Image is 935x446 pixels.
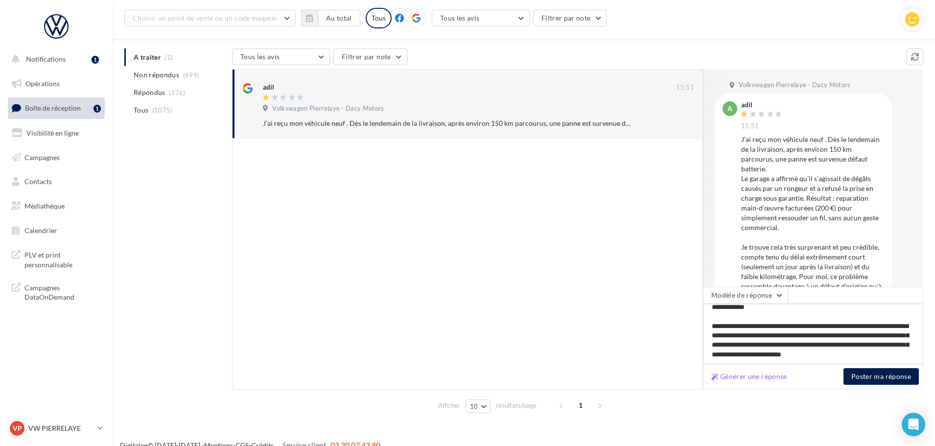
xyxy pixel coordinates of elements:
span: (376) [169,89,186,96]
span: Afficher [438,401,460,410]
button: Poster ma réponse [843,368,919,385]
span: Choisir un point de vente ou un code magasin [133,14,278,22]
button: Filtrer par note [333,48,407,65]
a: PLV et print personnalisable [6,244,107,273]
a: Calendrier [6,220,107,241]
span: 15:51 [741,122,759,131]
a: Opérations [6,73,107,94]
span: Volkswagen Pierrelaye - Dacy Motors [272,104,384,113]
button: Choisir un point de vente ou un code magasin [124,10,296,26]
span: 15:51 [676,83,694,92]
span: Calendrier [24,226,57,235]
span: Répondus [134,88,165,97]
div: Tous [366,8,392,28]
span: Opérations [25,79,60,88]
span: (699) [183,71,200,79]
a: Boîte de réception1 [6,97,107,118]
span: Visibilité en ligne [26,129,79,137]
button: Filtrer par note [533,10,607,26]
span: 1 [573,398,588,413]
span: Non répondus [134,70,179,80]
button: Tous les avis [232,48,330,65]
button: Tous les avis [432,10,530,26]
div: 1 [92,56,99,64]
a: Campagnes [6,147,107,168]
span: Tous les avis [440,14,480,22]
span: Campagnes DataOnDemand [24,281,101,302]
button: 10 [466,399,491,413]
a: Visibilité en ligne [6,123,107,143]
span: Contacts [24,177,52,186]
span: Campagnes [24,153,60,161]
button: Générer une réponse [707,371,791,382]
span: Médiathèque [24,202,65,210]
p: VW PIERRELAYE [28,423,93,433]
button: Modèle de réponse [703,287,788,304]
a: Campagnes DataOnDemand [6,277,107,306]
a: Médiathèque [6,196,107,216]
span: Volkswagen Pierrelaye - Dacy Motors [739,81,850,90]
span: Notifications [26,55,66,63]
span: Boîte de réception [25,104,81,112]
span: a [727,104,732,114]
a: Contacts [6,171,107,192]
span: 10 [470,402,478,410]
span: Tous les avis [240,52,280,61]
div: Open Intercom Messenger [902,413,925,436]
span: résultats/page [496,401,537,410]
div: 1 [93,105,101,113]
a: VP VW PIERRELAYE [8,419,105,438]
button: Notifications 1 [6,49,103,70]
span: (1075) [152,106,173,114]
button: Au total [301,10,360,26]
span: PLV et print personnalisable [24,248,101,269]
span: Tous [134,105,148,115]
div: adil [741,101,784,108]
div: J’ai reçu mon véhicule neuf . Dès le lendemain de la livraison, après environ 150 km parcourus, u... [263,118,631,128]
div: adil [263,82,274,92]
button: Au total [318,10,360,26]
span: VP [13,423,22,433]
div: J’ai reçu mon véhicule neuf . Dès le lendemain de la livraison, après environ 150 km parcourus, u... [741,135,884,301]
